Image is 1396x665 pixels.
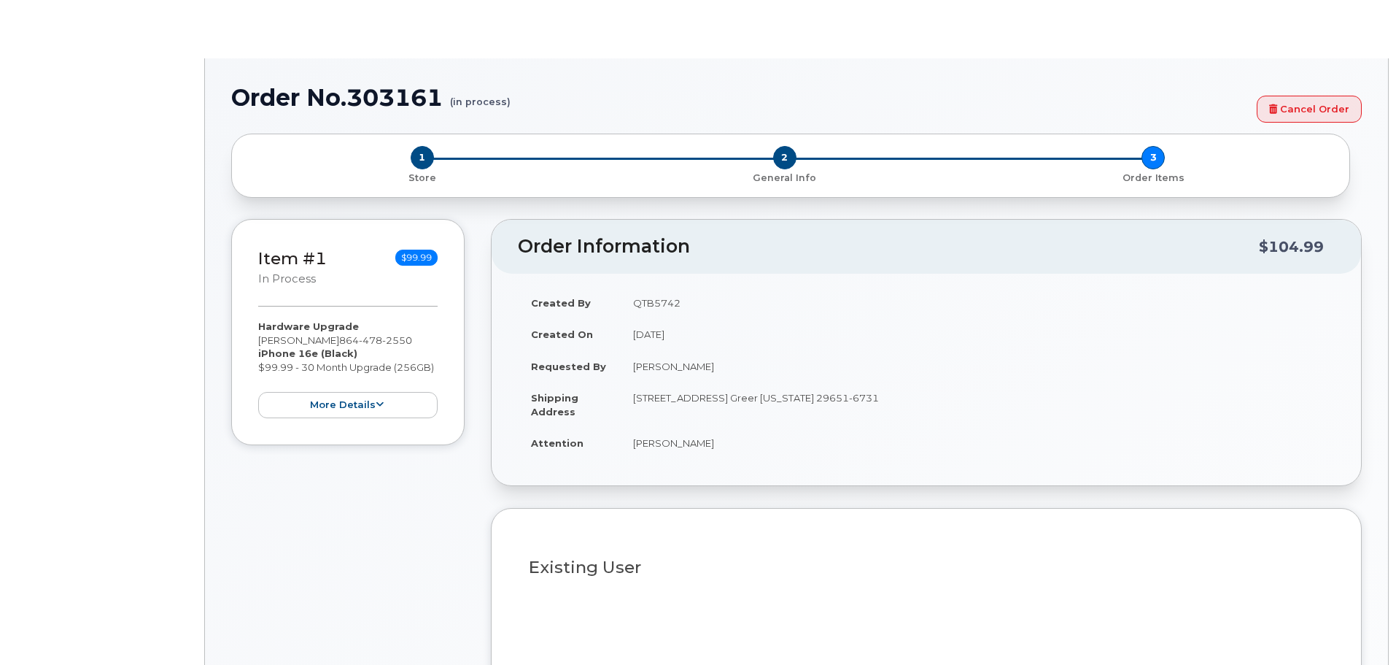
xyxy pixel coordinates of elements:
strong: Hardware Upgrade [258,320,359,332]
strong: Shipping Address [531,392,578,418]
td: [DATE] [620,318,1335,350]
a: 2 General Info [600,169,969,185]
td: [STREET_ADDRESS] Greer [US_STATE] 29651-6731 [620,382,1335,427]
strong: iPhone 16e (Black) [258,347,357,359]
p: Store [249,172,594,185]
strong: Created By [531,297,591,309]
div: [PERSON_NAME] $99.99 - 30 Month Upgrade (256GB) [258,320,438,418]
td: [PERSON_NAME] [620,427,1335,459]
strong: Created On [531,328,593,340]
a: Item #1 [258,248,327,269]
td: QTB5742 [620,287,1335,319]
h2: Order Information [518,237,1259,257]
button: more details [258,392,438,419]
a: Cancel Order [1257,96,1362,123]
span: 864 [339,334,412,346]
h3: Existing User [529,558,1324,577]
h1: Order No.303161 [231,85,1249,110]
p: General Info [606,172,963,185]
small: (in process) [450,85,511,107]
span: 1 [411,146,434,169]
strong: Attention [531,437,583,449]
span: 478 [359,334,382,346]
span: $99.99 [395,250,438,266]
span: 2 [773,146,796,169]
small: in process [258,272,316,285]
div: $104.99 [1259,233,1324,261]
span: 2550 [382,334,412,346]
a: 1 Store [244,169,600,185]
strong: Requested By [531,361,606,372]
td: [PERSON_NAME] [620,350,1335,383]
